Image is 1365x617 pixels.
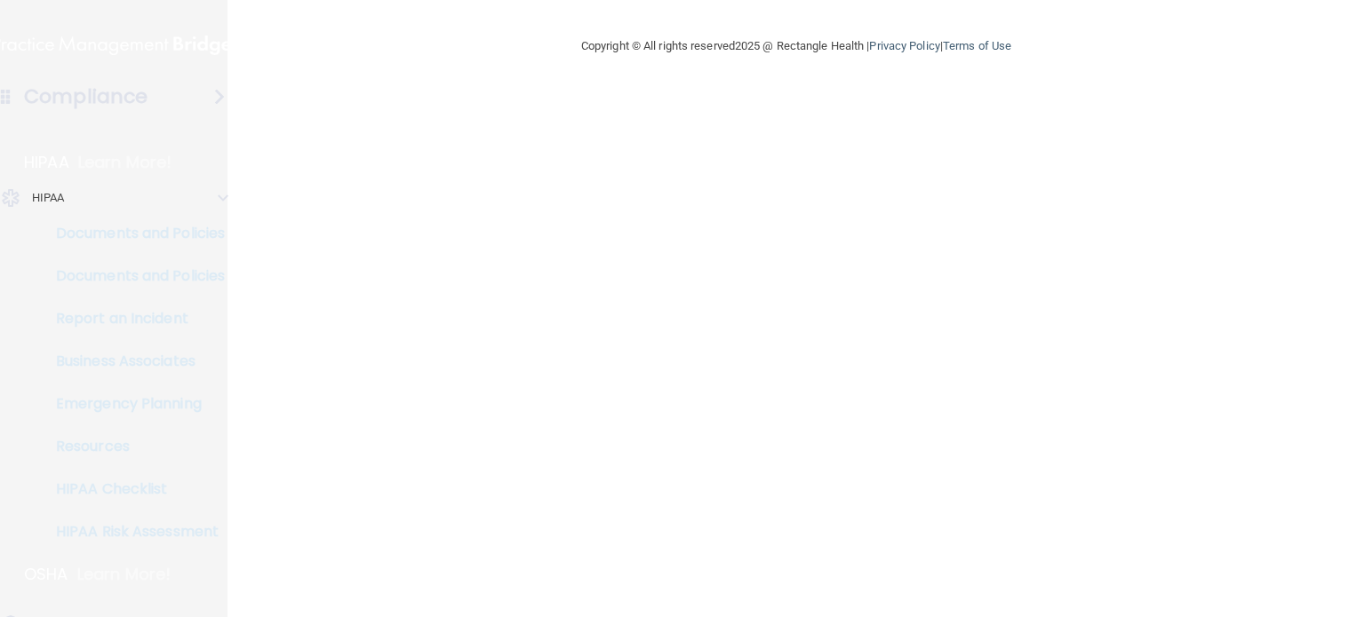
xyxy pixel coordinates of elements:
h4: Compliance [24,84,148,109]
p: Resources [12,438,254,455]
a: Privacy Policy [869,39,939,52]
div: Copyright © All rights reserved 2025 @ Rectangle Health | | [472,18,1121,75]
p: OSHA [24,564,68,585]
p: HIPAA [24,152,69,173]
p: HIPAA [32,187,65,209]
p: Business Associates [12,352,254,370]
p: Learn More! [77,564,172,585]
a: Terms of Use [943,39,1011,52]
p: Learn More! [78,152,172,173]
p: Documents and Policies [12,225,254,242]
p: HIPAA Checklist [12,480,254,498]
p: HIPAA Risk Assessment [12,523,254,541]
p: Documents and Policies [12,267,254,285]
p: Emergency Planning [12,395,254,413]
p: Report an Incident [12,310,254,328]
